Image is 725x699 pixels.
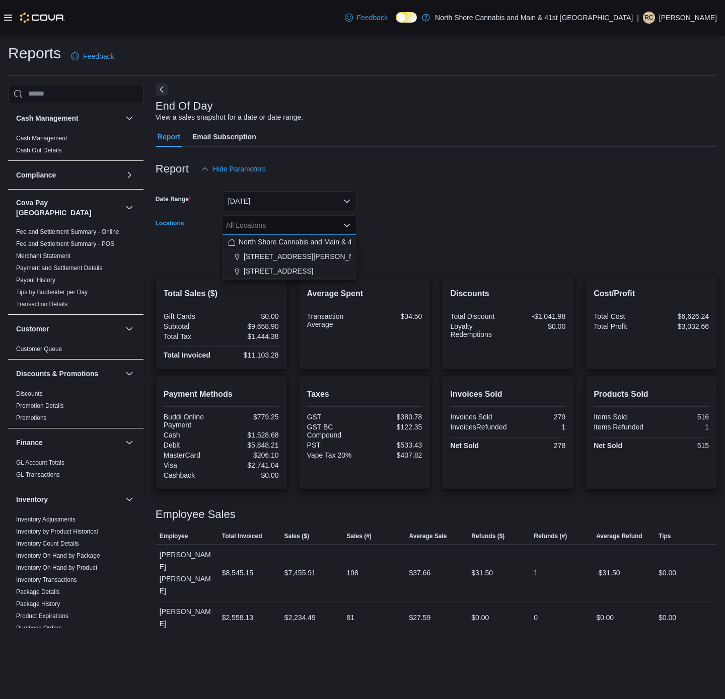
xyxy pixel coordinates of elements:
div: Total Profit [594,322,649,330]
span: Product Expirations [16,612,68,620]
div: Cash [164,431,219,439]
div: $2,234.49 [284,611,316,624]
div: [PERSON_NAME] [PERSON_NAME] [156,545,218,601]
div: $779.25 [223,413,278,421]
a: Inventory Count Details [16,540,79,547]
button: North Shore Cannabis and Main & 41st [GEOGRAPHIC_DATA] [222,235,357,249]
button: Inventory [123,493,135,505]
div: Total Discount [450,312,505,320]
div: Gift Cards [164,312,219,320]
div: Discounts & Promotions [8,388,143,428]
div: Cova Pay [GEOGRAPHIC_DATA] [8,226,143,314]
input: Dark Mode [396,12,417,23]
div: $11,103.28 [223,351,278,359]
h3: Discounts & Promotions [16,369,98,379]
div: Invoices Sold [450,413,505,421]
div: $206.10 [223,451,278,459]
button: Inventory [16,494,121,504]
div: Buddi Online Payment [164,413,219,429]
button: [STREET_ADDRESS][PERSON_NAME] [222,249,357,264]
span: Report [158,127,180,147]
strong: Net Sold [450,442,479,450]
button: Cash Management [16,113,121,123]
button: Cova Pay [GEOGRAPHIC_DATA] [123,202,135,214]
h2: Total Sales ($) [164,288,279,300]
div: Customer [8,343,143,359]
span: Hide Parameters [213,164,266,174]
h3: Employee Sales [156,508,236,520]
div: 278 [510,442,565,450]
a: Fee and Settlement Summary - POS [16,240,114,247]
div: Items Refunded [594,423,649,431]
button: Discounts & Promotions [123,368,135,380]
div: 198 [347,567,358,579]
div: Total Cost [594,312,649,320]
a: Payout History [16,277,55,284]
div: InvoicesRefunded [450,423,506,431]
a: Inventory by Product Historical [16,528,98,535]
a: Cash Out Details [16,147,62,154]
strong: Total Invoiced [164,351,210,359]
div: $7,455.91 [284,567,316,579]
a: Inventory Transactions [16,576,77,583]
span: Cash Out Details [16,146,62,154]
div: $31.50 [471,567,493,579]
div: 515 [654,442,709,450]
span: Purchase Orders [16,624,62,632]
h2: Discounts [450,288,565,300]
span: Inventory Count Details [16,540,79,548]
a: Cash Management [16,135,67,142]
div: Choose from the following options [222,235,357,279]
div: Debit [164,441,219,449]
div: Visa [164,461,219,469]
span: Inventory On Hand by Product [16,564,97,572]
span: Promotion Details [16,402,64,410]
h3: Cova Pay [GEOGRAPHIC_DATA] [16,198,121,218]
span: Package Details [16,588,60,596]
a: Discounts [16,390,43,397]
div: -$31.50 [596,567,620,579]
h3: Customer [16,324,49,334]
div: $0.00 [510,322,565,330]
h2: Products Sold [594,388,709,400]
div: View a sales snapshot for a date or date range. [156,112,303,123]
div: $2,558.13 [222,611,253,624]
span: [STREET_ADDRESS][PERSON_NAME] [244,251,372,261]
div: $0.00 [223,312,278,320]
h3: End Of Day [156,100,213,112]
div: $5,848.21 [223,441,278,449]
span: North Shore Cannabis and Main & 41st [GEOGRAPHIC_DATA] [239,237,437,247]
div: Finance [8,457,143,485]
a: Promotions [16,414,47,421]
div: PST [307,441,362,449]
div: $0.00 [659,611,676,624]
a: Transaction Details [16,301,67,308]
strong: Net Sold [594,442,622,450]
div: $2,741.04 [223,461,278,469]
div: $6,626.24 [654,312,709,320]
span: Feedback [83,51,114,61]
span: Payout History [16,276,55,284]
span: Refunds (#) [534,532,567,540]
span: Payment and Settlement Details [16,264,102,272]
div: $27.59 [409,611,430,624]
span: Total Invoiced [222,532,262,540]
div: $0.00 [596,611,614,624]
h3: Finance [16,438,43,448]
span: Email Subscription [192,127,256,147]
button: [DATE] [222,191,357,211]
div: 1 [534,567,538,579]
button: Discounts & Promotions [16,369,121,379]
button: Next [156,83,168,96]
div: $122.35 [367,423,422,431]
h3: Cash Management [16,113,79,123]
span: GL Account Totals [16,459,64,467]
h2: Average Spent [307,288,422,300]
a: Promotion Details [16,402,64,409]
div: $380.78 [367,413,422,421]
button: Finance [16,438,121,448]
a: GL Account Totals [16,459,64,466]
button: Cash Management [123,112,135,124]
